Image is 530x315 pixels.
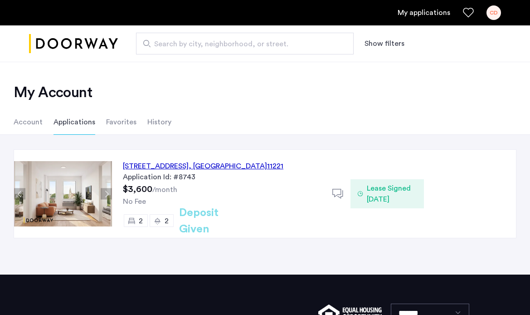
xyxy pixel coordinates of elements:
li: Account [14,109,43,135]
span: No Fee [123,198,146,205]
div: [STREET_ADDRESS] 11221 [123,161,283,172]
li: Favorites [106,109,136,135]
span: 2 [139,217,143,225]
a: Favorites [463,7,474,18]
div: CD [486,5,501,20]
a: Cazamio logo [29,27,118,61]
li: Applications [53,109,95,135]
li: History [147,109,171,135]
h2: Deposit Given [179,205,251,237]
span: 2 [165,217,169,225]
button: Next apartment [101,188,112,200]
span: $3,600 [123,185,152,194]
button: Show or hide filters [365,38,404,49]
div: Application Id: #8743 [123,172,321,182]
span: , [GEOGRAPHIC_DATA] [189,162,267,170]
input: Apartment Search [136,33,354,54]
sub: /month [152,186,177,193]
img: logo [29,27,118,61]
img: Apartment photo [14,161,112,226]
h2: My Account [14,84,516,102]
span: Search by city, neighborhood, or street. [154,39,328,49]
button: Previous apartment [14,188,25,200]
span: Lease Signed [DATE] [367,183,417,205]
a: My application [398,7,450,18]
